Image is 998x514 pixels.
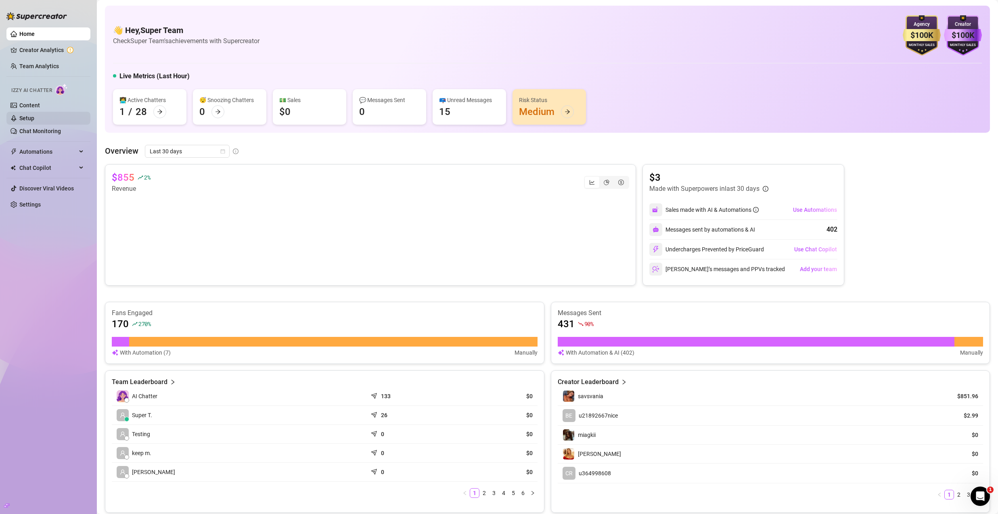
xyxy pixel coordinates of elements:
a: 5 [509,489,518,497]
article: Revenue [112,184,150,194]
img: izzy-ai-chatter-avatar-DDCN_rTZ.svg [117,390,129,402]
span: keep m. [132,449,151,458]
span: [PERSON_NAME] [132,468,175,476]
a: 2 [480,489,489,497]
div: 15 [439,105,450,118]
span: [PERSON_NAME] [578,451,621,457]
a: Chat Monitoring [19,128,61,134]
a: 6 [519,489,527,497]
h5: Live Metrics (Last Hour) [119,71,190,81]
span: u21892667nice [579,412,618,419]
span: Use Automations [793,207,837,213]
div: [PERSON_NAME]’s messages and PPVs tracked [649,263,785,276]
span: Izzy AI Chatter [11,87,52,94]
span: Use Chat Copilot [794,246,837,253]
span: line-chart [589,180,595,185]
article: 0 [381,449,384,457]
article: With Automation (7) [120,348,171,357]
li: 3 [964,490,973,499]
article: Overview [105,145,138,157]
span: 2 % [144,173,150,181]
span: rise [132,321,138,327]
article: $0 [457,468,533,476]
span: calendar [220,149,225,154]
span: user [120,450,126,456]
span: 90 % [584,320,594,328]
span: left [937,492,942,497]
article: $2.99 [942,412,978,420]
span: info-circle [753,207,759,213]
article: Made with Superpowers in last 30 days [649,184,759,194]
span: user [120,431,126,437]
span: send [371,448,379,456]
article: $0 [942,469,978,477]
article: Fans Engaged [112,309,538,318]
a: 3 [490,489,498,497]
span: user [120,412,126,418]
article: $851.96 [942,392,978,400]
img: svg%3e [653,226,659,233]
span: Super T. [132,411,152,420]
div: segmented control [584,176,629,189]
span: miagkii [578,432,596,438]
a: Setup [19,115,34,121]
span: savsvania [578,393,603,399]
div: 💵 Sales [279,96,340,104]
span: dollar-circle [618,180,624,185]
article: 0 [381,430,384,438]
article: Messages Sent [558,309,983,318]
img: gold-badge-CigiZidd.svg [903,15,941,56]
span: info-circle [763,186,768,192]
div: $100K [944,29,982,42]
span: send [371,410,379,418]
div: 28 [136,105,147,118]
article: $0 [942,450,978,458]
img: savsvania [563,391,574,402]
span: fall [578,321,584,327]
li: 6 [518,488,528,498]
article: With Automation & AI (402) [566,348,634,357]
span: right [621,377,627,387]
div: Messages sent by automations & AI [649,223,755,236]
span: BE [565,411,572,420]
article: Check Super Team's achievements with Supercreator [113,36,259,46]
h4: 👋 Hey, Super Team [113,25,259,36]
li: 2 [954,490,964,499]
a: 3 [964,490,973,499]
article: $0 [457,392,533,400]
a: Team Analytics [19,63,59,69]
a: Settings [19,201,41,208]
div: 0 [199,105,205,118]
article: $0 [942,431,978,439]
li: 3 [489,488,499,498]
div: Creator [944,21,982,28]
div: Risk Status [519,96,580,104]
iframe: Intercom live chat [971,487,990,506]
span: user [120,469,126,475]
li: 1 [944,490,954,499]
img: Chat Copilot [10,165,16,171]
a: 2 [954,490,963,499]
article: $0 [457,449,533,457]
div: Agency [903,21,941,28]
button: left [460,488,470,498]
div: Monthly Sales [944,43,982,48]
a: Home [19,31,35,37]
div: Sales made with AI & Automations [665,205,759,214]
span: send [371,391,379,399]
span: arrow-right [157,109,163,115]
li: 1 [470,488,479,498]
li: 2 [479,488,489,498]
li: Previous Page [460,488,470,498]
li: 5 [508,488,518,498]
div: 😴 Snoozing Chatters [199,96,260,104]
span: send [371,429,379,437]
img: svg%3e [652,246,659,253]
li: 4 [499,488,508,498]
img: AI Chatter [55,84,68,95]
div: 1 [119,105,125,118]
a: Content [19,102,40,109]
article: 0 [381,468,384,476]
img: svg%3e [558,348,564,357]
article: 133 [381,392,391,400]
